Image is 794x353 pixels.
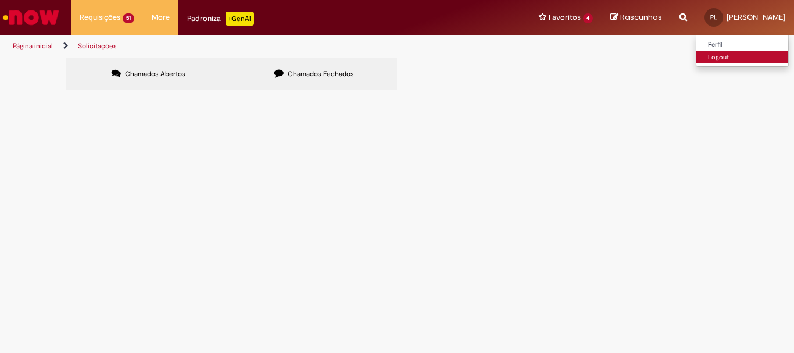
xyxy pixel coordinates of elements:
[78,41,117,51] a: Solicitações
[710,13,717,21] span: PL
[696,38,788,51] a: Perfil
[13,41,53,51] a: Página inicial
[549,12,581,23] span: Favoritos
[620,12,662,23] span: Rascunhos
[80,12,120,23] span: Requisições
[123,13,134,23] span: 51
[288,69,354,79] span: Chamados Fechados
[125,69,185,79] span: Chamados Abertos
[1,6,61,29] img: ServiceNow
[226,12,254,26] p: +GenAi
[583,13,593,23] span: 4
[9,35,521,57] ul: Trilhas de página
[187,12,254,26] div: Padroniza
[152,12,170,23] span: More
[610,12,662,23] a: Rascunhos
[727,12,785,22] span: [PERSON_NAME]
[696,51,788,64] a: Logout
